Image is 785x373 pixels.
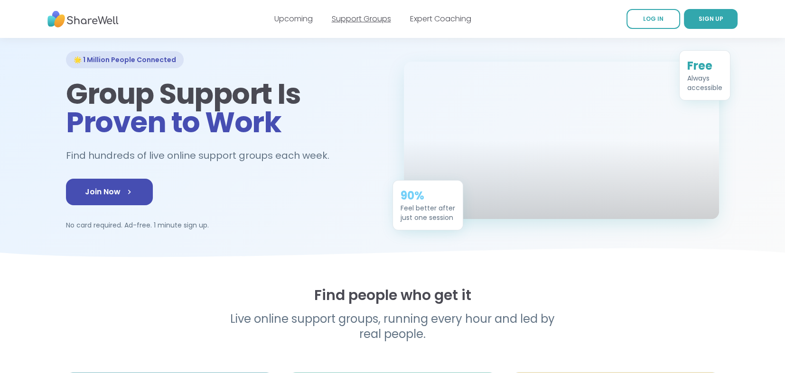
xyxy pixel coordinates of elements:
span: LOG IN [643,15,664,23]
div: 90% [401,188,455,203]
a: Expert Coaching [410,13,471,24]
span: SIGN UP [699,15,723,23]
h1: Group Support Is [66,80,381,136]
div: Always accessible [687,73,722,92]
h2: Find people who get it [66,287,719,304]
p: Live online support groups, running every hour and led by real people. [210,311,575,342]
div: Free [687,58,722,73]
div: 🌟 1 Million People Connected [66,51,184,68]
img: ShareWell Nav Logo [47,6,119,32]
a: SIGN UP [684,9,738,29]
a: Support Groups [332,13,391,24]
a: Join Now [66,179,153,205]
a: Upcoming [274,13,313,24]
span: Proven to Work [66,102,281,142]
div: Feel better after just one session [401,203,455,222]
span: Join Now [85,186,134,198]
h2: Find hundreds of live online support groups each week. [66,148,339,164]
a: LOG IN [626,9,680,29]
p: No card required. Ad-free. 1 minute sign up. [66,220,381,230]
